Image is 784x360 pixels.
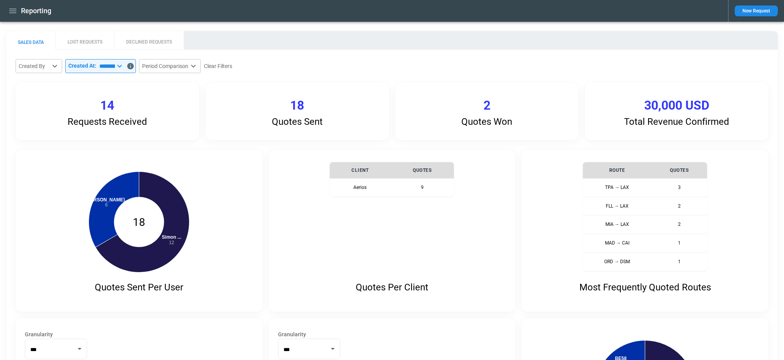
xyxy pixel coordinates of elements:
th: MIA → LAX [583,215,651,234]
p: Total Revenue Confirmed [624,116,729,128]
button: LOST REQUESTS [56,31,114,50]
table: simple table [583,162,707,271]
button: SALES DATA [6,31,56,50]
button: New Request [735,5,778,16]
p: Quotes Sent [272,116,323,128]
th: FLL → LAX [583,197,651,215]
button: DECLINED REQUESTS [114,31,184,50]
p: Quotes Per Client [356,282,428,293]
p: Most Frequently Quoted Routes [579,282,711,293]
td: 9 [390,178,454,197]
td: 2 [651,197,707,215]
div: Period Comparison [142,62,188,70]
p: Created At: [68,63,96,69]
p: Quotes Sent Per User [95,282,183,293]
button: Clear Filters [204,61,232,71]
th: Aerios [330,178,390,197]
td: 3 [651,178,707,197]
th: TPA → LAX [583,178,651,197]
table: simple table [330,162,454,197]
text: 18 [133,216,145,229]
label: Granularity [25,330,253,338]
td: 1 [651,252,707,271]
th: ORD → DSM [583,252,651,271]
h1: Reporting [21,6,51,16]
p: Requests Received [68,116,147,128]
div: Created By [19,62,50,70]
th: Route [583,162,651,178]
p: 30,000 USD [644,98,709,113]
p: 14 [100,98,114,113]
th: Client [330,162,390,178]
p: Quotes Won [461,116,512,128]
td: 1 [651,234,707,253]
svg: Data includes activity through 09/25/2025 (end of day UTC) [127,62,134,70]
label: Granularity [278,330,506,338]
th: MAD → CAI [583,234,651,253]
td: 2 [651,215,707,234]
p: 2 [483,98,490,113]
th: Quotes [651,162,707,178]
tspan: 6 [105,202,108,208]
th: Quotes [390,162,454,178]
tspan: Simon ... [162,234,181,240]
tspan: 12 [169,240,174,245]
tspan: [PERSON_NAME].. [85,197,127,203]
p: 18 [290,98,304,113]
